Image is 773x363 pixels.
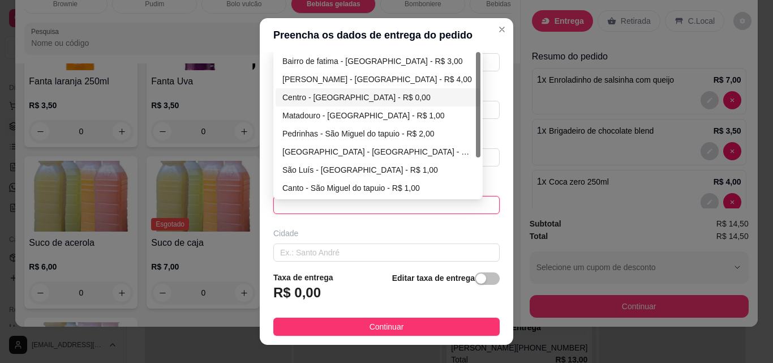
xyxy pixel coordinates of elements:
div: Pedrinhas - São Miguel do tapuio - R$ 2,00 [282,127,474,140]
header: Preencha os dados de entrega do pedido [260,18,513,52]
div: [PERSON_NAME] - [GEOGRAPHIC_DATA] - R$ 4,00 [282,73,474,86]
div: Centro - São Miguel do tapuio - R$ 0,00 [276,88,480,106]
strong: Taxa de entrega [273,273,333,282]
div: Canto - São Miguel do tapuio - R$ 1,00 [276,179,480,197]
input: Ex.: Santo André [273,244,500,262]
div: Centro - [GEOGRAPHIC_DATA] - R$ 0,00 [282,91,474,104]
div: Canto - São Miguel do tapuio - R$ 1,00 [282,182,474,194]
div: [GEOGRAPHIC_DATA] - [GEOGRAPHIC_DATA] - R$ 2,00 [282,146,474,158]
div: Matadouro - São Miguel do tapuio - R$ 1,00 [276,106,480,125]
div: Bairro Araújo torres - São Miguel do tapuio - R$ 4,00 [276,70,480,88]
div: Matadouro - [GEOGRAPHIC_DATA] - R$ 1,00 [282,109,474,122]
button: Close [493,20,511,39]
span: Continuar [370,321,404,333]
div: Pedrinhas - São Miguel do tapuio - R$ 2,00 [276,125,480,143]
button: Continuar [273,318,500,336]
div: São Luís - São Miguel do tapuio - R$ 1,00 [276,161,480,179]
strong: Editar taxa de entrega [392,274,475,283]
div: Novo horizonte - São Miguel do tapuio - R$ 2,00 [276,143,480,161]
div: São Luís - [GEOGRAPHIC_DATA] - R$ 1,00 [282,164,474,176]
h3: R$ 0,00 [273,284,321,302]
div: Bairro de fatima - São Miguel do tapuio - R$ 3,00 [276,52,480,70]
div: Bairro de fatima - [GEOGRAPHIC_DATA] - R$ 3,00 [282,55,474,67]
div: Cidade [273,228,500,239]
